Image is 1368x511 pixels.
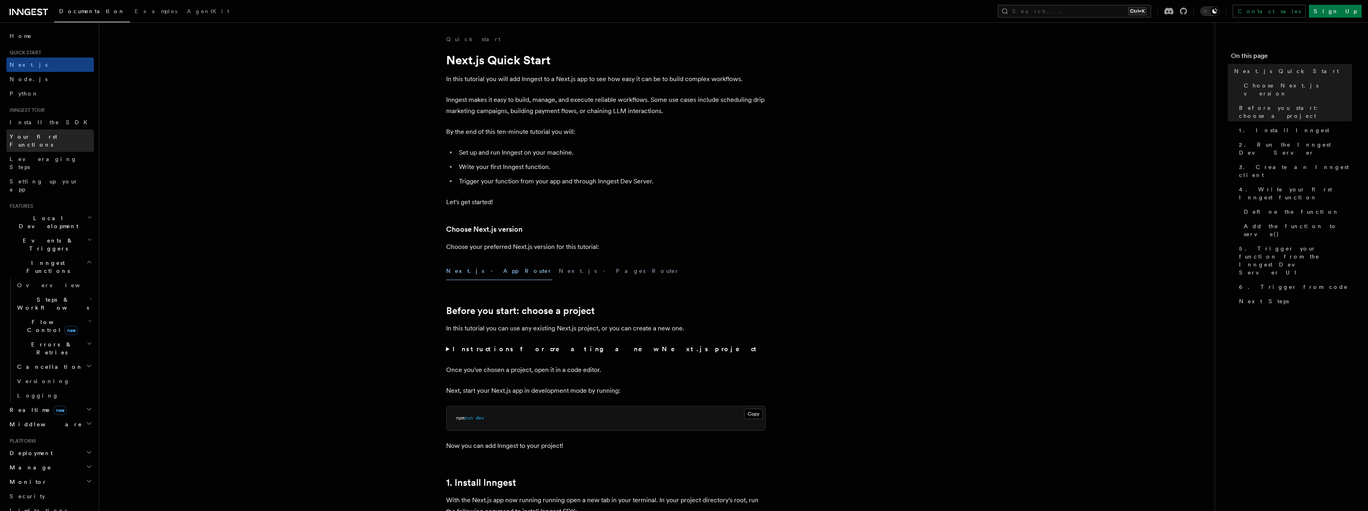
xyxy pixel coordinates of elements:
[6,406,67,414] span: Realtime
[1244,82,1352,97] span: Choose Next.js version
[998,5,1151,18] button: Search...Ctrl+K
[446,197,766,208] p: Let's get started!
[182,2,234,22] a: AgentKit
[6,449,53,457] span: Deployment
[6,420,82,428] span: Middleware
[1239,283,1348,291] span: 6. Trigger from code
[6,129,94,152] a: Your first Functions
[1236,241,1352,280] a: 5. Trigger your function from the Inngest Dev Server UI
[1239,163,1352,179] span: 3. Create an Inngest client
[6,214,87,230] span: Local Development
[130,2,182,22] a: Examples
[1236,101,1352,123] a: Before you start: choose a project
[65,326,78,335] span: new
[1236,137,1352,160] a: 2. Run the Inngest Dev Server
[6,489,94,503] a: Security
[457,161,766,173] li: Write your first Inngest function.
[6,50,41,56] span: Quick start
[6,107,45,113] span: Inngest tour
[1231,51,1352,64] h4: On this page
[6,29,94,43] a: Home
[446,94,766,117] p: Inngest makes it easy to build, manage, and execute reliable workflows. Some use cases include sc...
[446,385,766,396] p: Next, start your Next.js app in development mode by running:
[6,174,94,197] a: Setting up your app
[10,156,77,170] span: Leveraging Steps
[6,58,94,72] a: Next.js
[1236,123,1352,137] a: 1. Install Inngest
[17,282,99,288] span: Overview
[6,463,52,471] span: Manage
[559,262,679,280] button: Next.js - Pages Router
[17,392,59,399] span: Logging
[14,374,94,388] a: Versioning
[14,296,89,312] span: Steps & Workflows
[6,72,94,86] a: Node.js
[1239,104,1352,120] span: Before you start: choose a project
[17,378,70,384] span: Versioning
[14,388,94,403] a: Logging
[1244,222,1352,238] span: Add the function to serve()
[10,119,92,125] span: Install the SDK
[6,152,94,174] a: Leveraging Steps
[1233,5,1306,18] a: Contact sales
[6,438,36,444] span: Platform
[6,203,33,209] span: Features
[1234,67,1339,75] span: Next.js Quick Start
[1241,219,1352,241] a: Add the function to serve()
[1200,6,1219,16] button: Toggle dark mode
[59,8,125,14] span: Documentation
[54,2,130,22] a: Documentation
[6,211,94,233] button: Local Development
[6,460,94,475] button: Manage
[14,318,88,334] span: Flow Control
[1236,294,1352,308] a: Next Steps
[1231,64,1352,78] a: Next.js Quick Start
[1236,160,1352,182] a: 3. Create an Inngest client
[1239,245,1352,276] span: 5. Trigger your function from the Inngest Dev Server UI
[1239,141,1352,157] span: 2. Run the Inngest Dev Server
[446,440,766,451] p: Now you can add Inngest to your project!
[10,178,78,193] span: Setting up your app
[446,305,595,316] a: Before you start: choose a project
[6,259,86,275] span: Inngest Functions
[446,241,766,253] p: Choose your preferred Next.js version for this tutorial:
[6,478,47,486] span: Monitor
[14,278,94,292] a: Overview
[1244,208,1339,216] span: Define the function
[465,415,473,421] span: run
[1128,7,1146,15] kbd: Ctrl+K
[54,406,67,415] span: new
[6,256,94,278] button: Inngest Functions
[1241,205,1352,219] a: Define the function
[6,403,94,417] button: Realtimenew
[10,133,57,148] span: Your first Functions
[6,278,94,403] div: Inngest Functions
[446,344,766,355] summary: Instructions for creating a new Next.js project
[446,364,766,376] p: Once you've chosen a project, open it in a code editor.
[446,74,766,85] p: In this tutorial you will add Inngest to a Next.js app to see how easy it can be to build complex...
[744,409,763,419] button: Copy
[446,477,516,488] a: 1. Install Inngest
[187,8,229,14] span: AgentKit
[14,337,94,360] button: Errors & Retries
[135,8,177,14] span: Examples
[10,62,48,68] span: Next.js
[6,475,94,489] button: Monitor
[14,315,94,337] button: Flow Controlnew
[6,237,87,253] span: Events & Triggers
[10,90,39,97] span: Python
[456,415,465,421] span: npm
[453,345,760,353] strong: Instructions for creating a new Next.js project
[6,417,94,431] button: Middleware
[446,53,766,67] h1: Next.js Quick Start
[446,126,766,137] p: By the end of this ten-minute tutorial you will:
[446,262,552,280] button: Next.js - App Router
[14,292,94,315] button: Steps & Workflows
[6,446,94,460] button: Deployment
[1239,126,1329,134] span: 1. Install Inngest
[10,32,32,40] span: Home
[1241,78,1352,101] a: Choose Next.js version
[476,415,484,421] span: dev
[1239,185,1352,201] span: 4. Write your first Inngest function
[457,176,766,187] li: Trigger your function from your app and through Inngest Dev Server.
